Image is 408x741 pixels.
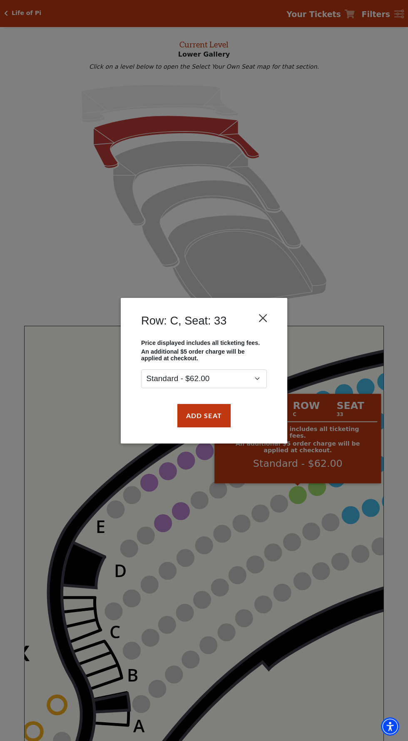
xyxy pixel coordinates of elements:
div: Accessibility Menu [381,717,399,736]
button: Add Seat [177,404,231,427]
button: Close [255,310,271,326]
p: Price displayed includes all ticketing fees. [141,340,267,346]
p: An additional $5 order charge will be applied at checkout. [141,348,267,361]
h4: Row: C, Seat: 33 [141,314,226,328]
